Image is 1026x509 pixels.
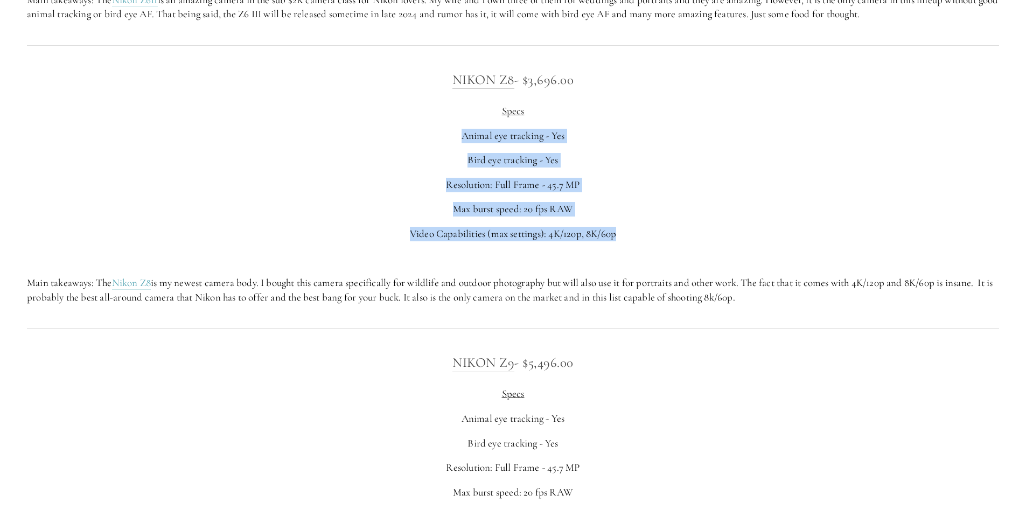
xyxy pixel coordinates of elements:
span: Specs [502,387,525,400]
p: Bird eye tracking - Yes [27,436,999,451]
p: Max burst speed: 20 fps RAW [27,202,999,217]
p: Video Capabilities (max settings): 4K/120p, 8K/60p [27,227,999,241]
p: Max burst speed: 20 fps RAW [27,485,999,500]
p: Bird eye tracking - Yes [27,153,999,168]
h3: - $5,496.00 [27,352,999,373]
p: Animal eye tracking - Yes [27,129,999,143]
p: Animal eye tracking - Yes [27,412,999,426]
p: Resolution: Full Frame - 45.7 MP [27,178,999,192]
p: Main takeaways: The is my newest camera body. I bought this camera specifically for wildlife and ... [27,276,999,304]
h3: - $3,696.00 [27,69,999,90]
p: Resolution: Full Frame - 45.7 MP [27,461,999,475]
a: Nikon Z8 [452,72,514,89]
a: Nikon Z9 [452,354,514,372]
a: Nikon Z8 [112,276,151,290]
span: Specs [502,104,525,117]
